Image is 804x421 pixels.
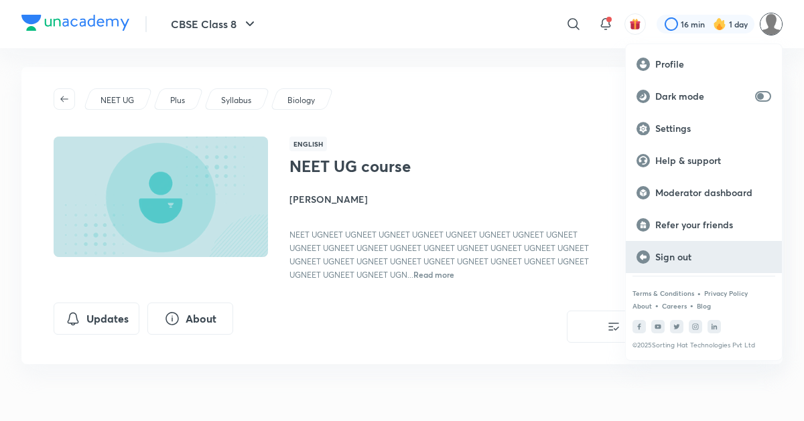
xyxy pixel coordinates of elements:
[655,90,750,102] p: Dark mode
[626,112,782,145] a: Settings
[697,287,701,299] div: •
[626,48,782,80] a: Profile
[632,302,652,310] a: About
[689,299,694,311] div: •
[655,219,771,231] p: Refer your friends
[655,251,771,263] p: Sign out
[626,145,782,177] a: Help & support
[697,302,711,310] a: Blog
[662,302,687,310] a: Careers
[655,58,771,70] p: Profile
[655,187,771,199] p: Moderator dashboard
[626,209,782,241] a: Refer your friends
[704,289,748,297] a: Privacy Policy
[655,155,771,167] p: Help & support
[632,341,775,349] p: © 2025 Sorting Hat Technologies Pvt Ltd
[655,299,659,311] div: •
[626,177,782,209] a: Moderator dashboard
[655,122,771,135] p: Settings
[632,289,694,297] a: Terms & Conditions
